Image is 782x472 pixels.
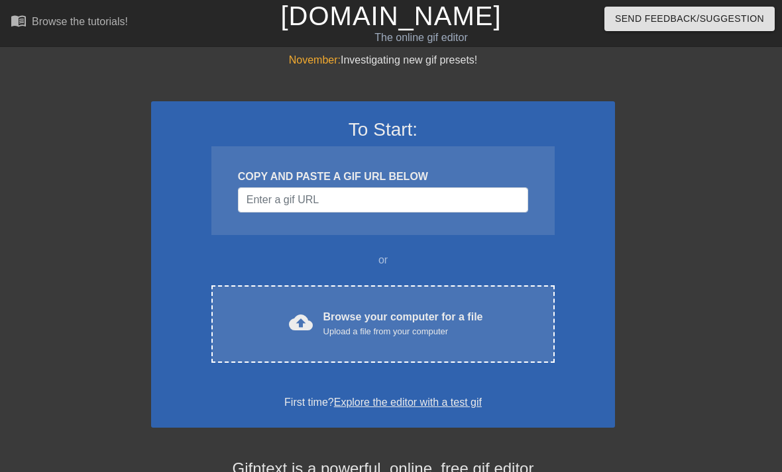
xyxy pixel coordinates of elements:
[11,13,27,28] span: menu_book
[615,11,764,27] span: Send Feedback/Suggestion
[323,325,483,338] div: Upload a file from your computer
[280,1,501,30] a: [DOMAIN_NAME]
[151,52,615,68] div: Investigating new gif presets!
[334,397,482,408] a: Explore the editor with a test gif
[186,252,581,268] div: or
[11,13,128,33] a: Browse the tutorials!
[289,54,341,66] span: November:
[168,395,598,410] div: First time?
[238,187,528,212] input: Username
[323,309,483,338] div: Browse your computer for a file
[238,169,528,185] div: COPY AND PASTE A GIF URL BELOW
[604,7,775,31] button: Send Feedback/Suggestion
[289,310,313,334] span: cloud_upload
[168,118,598,141] h3: To Start:
[32,16,128,27] div: Browse the tutorials!
[267,30,575,46] div: The online gif editor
